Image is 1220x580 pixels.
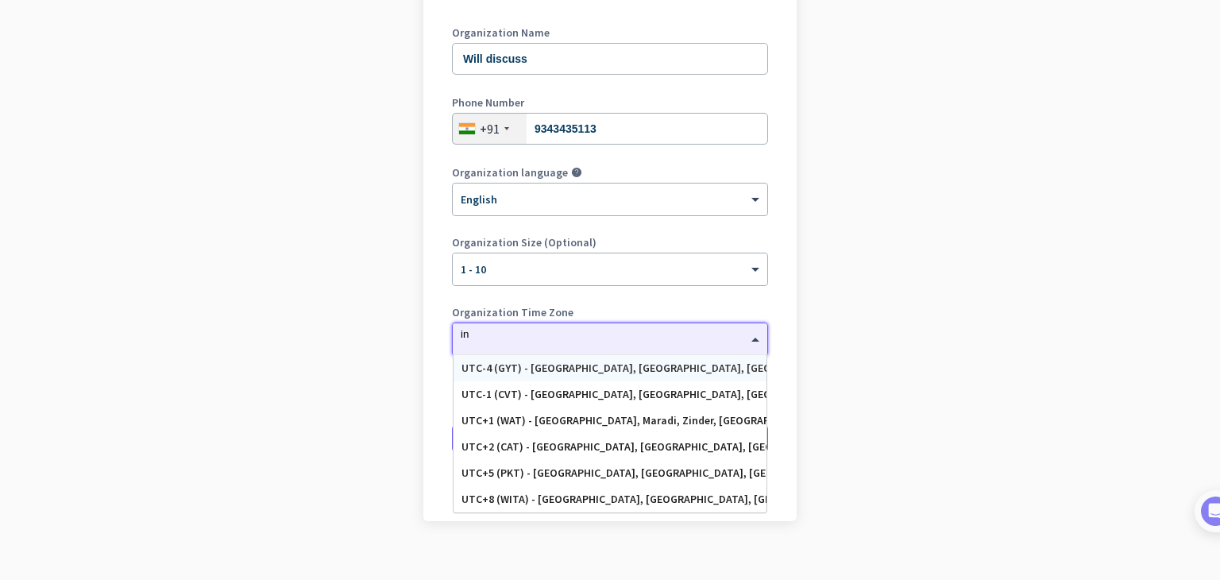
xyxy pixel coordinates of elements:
div: UTC+8 (WITA) - [GEOGRAPHIC_DATA], [GEOGRAPHIC_DATA], [GEOGRAPHIC_DATA], [GEOGRAPHIC_DATA] [461,493,759,506]
div: UTC-4 (GYT) - [GEOGRAPHIC_DATA], [GEOGRAPHIC_DATA], [GEOGRAPHIC_DATA] [461,362,759,375]
div: UTC-1 (CVT) - [GEOGRAPHIC_DATA], [GEOGRAPHIC_DATA], [GEOGRAPHIC_DATA], [GEOGRAPHIC_DATA] [461,388,759,401]
label: Organization language [452,167,568,178]
input: What is the name of your organization? [452,43,768,75]
label: Organization Time Zone [452,307,768,318]
div: UTC+2 (CAT) - [GEOGRAPHIC_DATA], [GEOGRAPHIC_DATA], [GEOGRAPHIC_DATA], [GEOGRAPHIC_DATA] [461,440,759,454]
label: Phone Number [452,97,768,108]
i: help [571,167,582,178]
div: Options List [454,355,766,512]
input: 74104 10123 [452,113,768,145]
button: Create Organization [452,424,768,453]
label: Organization Size (Optional) [452,237,768,248]
div: UTC+1 (WAT) - [GEOGRAPHIC_DATA], Maradi, Zinder, [GEOGRAPHIC_DATA] [461,414,759,427]
label: Organization Name [452,27,768,38]
div: +91 [480,121,500,137]
div: Go back [452,481,768,493]
div: UTC+5 (PKT) - [GEOGRAPHIC_DATA], [GEOGRAPHIC_DATA], [GEOGRAPHIC_DATA], [GEOGRAPHIC_DATA] [461,466,759,480]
